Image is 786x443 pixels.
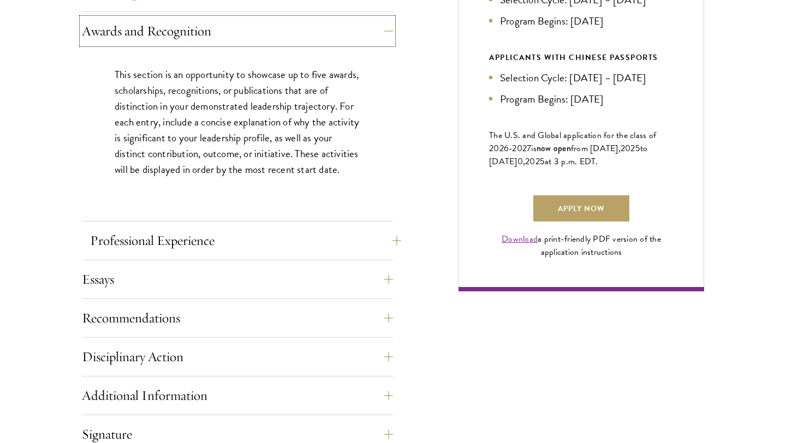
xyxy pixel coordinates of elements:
[525,155,540,168] span: 202
[504,142,509,155] span: 6
[537,142,571,154] span: now open
[531,142,537,155] span: is
[621,142,635,155] span: 202
[502,232,538,246] a: Download
[523,155,525,168] span: ,
[489,70,674,86] li: Selection Cycle: [DATE] – [DATE]
[489,129,656,155] span: The U.S. and Global application for the class of 202
[82,344,393,370] button: Disciplinary Action
[517,155,523,168] span: 0
[489,232,674,259] div: a print-friendly PDF version of the application instructions
[489,13,674,29] li: Program Begins: [DATE]
[489,142,647,168] span: to [DATE]
[509,142,527,155] span: -202
[545,155,598,168] span: at 3 p.m. EDT.
[90,228,401,254] button: Professional Experience
[82,18,393,44] button: Awards and Recognition
[571,142,621,155] span: from [DATE],
[635,142,640,155] span: 5
[82,266,393,292] button: Essays
[115,67,360,177] p: This section is an opportunity to showcase up to five awards, scholarships, recognitions, or publ...
[489,91,674,107] li: Program Begins: [DATE]
[533,195,629,221] a: Apply Now
[489,51,674,64] div: APPLICANTS WITH CHINESE PASSPORTS
[527,142,531,155] span: 7
[540,155,545,168] span: 5
[82,382,393,409] button: Additional Information
[82,305,393,331] button: Recommendations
